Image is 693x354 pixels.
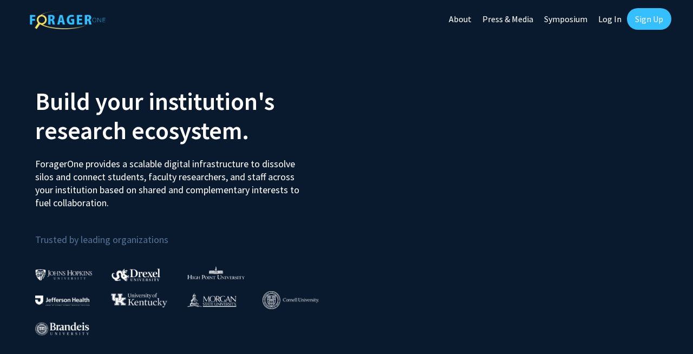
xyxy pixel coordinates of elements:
p: ForagerOne provides a scalable digital infrastructure to dissolve silos and connect students, fac... [35,149,302,209]
img: Morgan State University [187,293,237,307]
a: Sign Up [627,8,671,30]
img: University of Kentucky [111,293,167,307]
img: High Point University [187,266,245,279]
p: Trusted by leading organizations [35,218,338,248]
img: Cornell University [263,291,319,309]
img: ForagerOne Logo [30,10,106,29]
img: Brandeis University [35,322,89,336]
img: Drexel University [112,268,160,281]
h2: Build your institution's research ecosystem. [35,87,338,145]
img: Thomas Jefferson University [35,296,89,306]
img: Johns Hopkins University [35,269,93,280]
